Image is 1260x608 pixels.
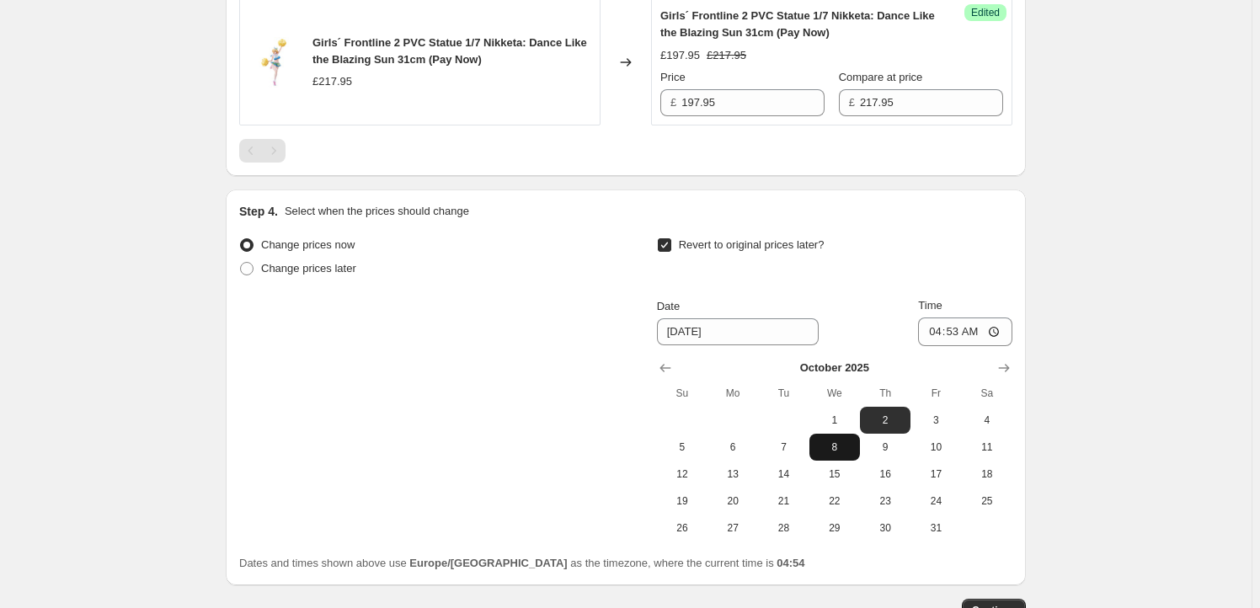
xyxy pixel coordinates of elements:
[860,461,910,488] button: Thursday October 16 2025
[312,36,587,66] span: Girls´ Frontline 2 PVC Statue 1/7 Nikketa: Dance Like the Blazing Sun 31cm (Pay Now)
[670,96,676,109] span: £
[239,557,805,569] span: Dates and times shown above use as the timezone, where the current time is
[962,488,1012,515] button: Saturday October 25 2025
[992,356,1016,380] button: Show next month, November 2025
[860,434,910,461] button: Thursday October 9 2025
[758,488,809,515] button: Tuesday October 21 2025
[758,380,809,407] th: Tuesday
[917,387,954,400] span: Fr
[714,387,751,400] span: Mo
[714,521,751,535] span: 27
[657,488,707,515] button: Sunday October 19 2025
[971,6,1000,19] span: Edited
[816,413,853,427] span: 1
[657,515,707,541] button: Sunday October 26 2025
[657,461,707,488] button: Sunday October 12 2025
[664,521,701,535] span: 26
[860,380,910,407] th: Thursday
[910,461,961,488] button: Friday October 17 2025
[969,387,1006,400] span: Sa
[707,515,758,541] button: Monday October 27 2025
[765,440,802,454] span: 7
[809,434,860,461] button: Wednesday October 8 2025
[816,440,853,454] span: 8
[910,380,961,407] th: Friday
[867,494,904,508] span: 23
[312,75,352,88] span: £217.95
[758,434,809,461] button: Tuesday October 7 2025
[962,461,1012,488] button: Saturday October 18 2025
[917,440,954,454] span: 10
[765,387,802,400] span: Tu
[809,461,860,488] button: Wednesday October 15 2025
[239,139,286,163] nav: Pagination
[962,407,1012,434] button: Saturday October 4 2025
[660,71,686,83] span: Price
[910,434,961,461] button: Friday October 10 2025
[860,515,910,541] button: Thursday October 30 2025
[867,440,904,454] span: 9
[969,413,1006,427] span: 4
[867,387,904,400] span: Th
[248,37,299,88] img: x_hbsa16153_80x.jpg
[409,557,567,569] b: Europe/[GEOGRAPHIC_DATA]
[809,488,860,515] button: Wednesday October 22 2025
[777,557,804,569] b: 04:54
[816,387,853,400] span: We
[917,494,954,508] span: 24
[860,488,910,515] button: Thursday October 23 2025
[962,434,1012,461] button: Saturday October 11 2025
[816,521,853,535] span: 29
[918,317,1012,346] input: 12:00
[809,515,860,541] button: Wednesday October 29 2025
[664,387,701,400] span: Su
[860,407,910,434] button: Thursday October 2 2025
[657,300,680,312] span: Date
[969,494,1006,508] span: 25
[657,434,707,461] button: Sunday October 5 2025
[657,380,707,407] th: Sunday
[707,488,758,515] button: Monday October 20 2025
[918,299,942,312] span: Time
[809,407,860,434] button: Wednesday October 1 2025
[657,318,819,345] input: 9/25/2025
[758,461,809,488] button: Tuesday October 14 2025
[917,521,954,535] span: 31
[707,461,758,488] button: Monday October 13 2025
[679,238,825,251] span: Revert to original prices later?
[239,203,278,220] h2: Step 4.
[714,440,751,454] span: 6
[867,413,904,427] span: 2
[765,494,802,508] span: 21
[839,71,923,83] span: Compare at price
[664,467,701,481] span: 12
[962,380,1012,407] th: Saturday
[664,494,701,508] span: 19
[917,413,954,427] span: 3
[660,49,700,61] span: £197.95
[910,488,961,515] button: Friday October 24 2025
[654,356,677,380] button: Show previous month, September 2025
[261,238,355,251] span: Change prices now
[285,203,469,220] p: Select when the prices should change
[714,494,751,508] span: 20
[660,9,935,39] span: Girls´ Frontline 2 PVC Statue 1/7 Nikketa: Dance Like the Blazing Sun 31cm (Pay Now)
[849,96,855,109] span: £
[758,515,809,541] button: Tuesday October 28 2025
[707,380,758,407] th: Monday
[969,467,1006,481] span: 18
[910,407,961,434] button: Friday October 3 2025
[765,521,802,535] span: 28
[917,467,954,481] span: 17
[714,467,751,481] span: 13
[664,440,701,454] span: 5
[261,262,356,275] span: Change prices later
[910,515,961,541] button: Friday October 31 2025
[707,49,746,61] span: £217.95
[707,434,758,461] button: Monday October 6 2025
[867,521,904,535] span: 30
[867,467,904,481] span: 16
[765,467,802,481] span: 14
[816,467,853,481] span: 15
[969,440,1006,454] span: 11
